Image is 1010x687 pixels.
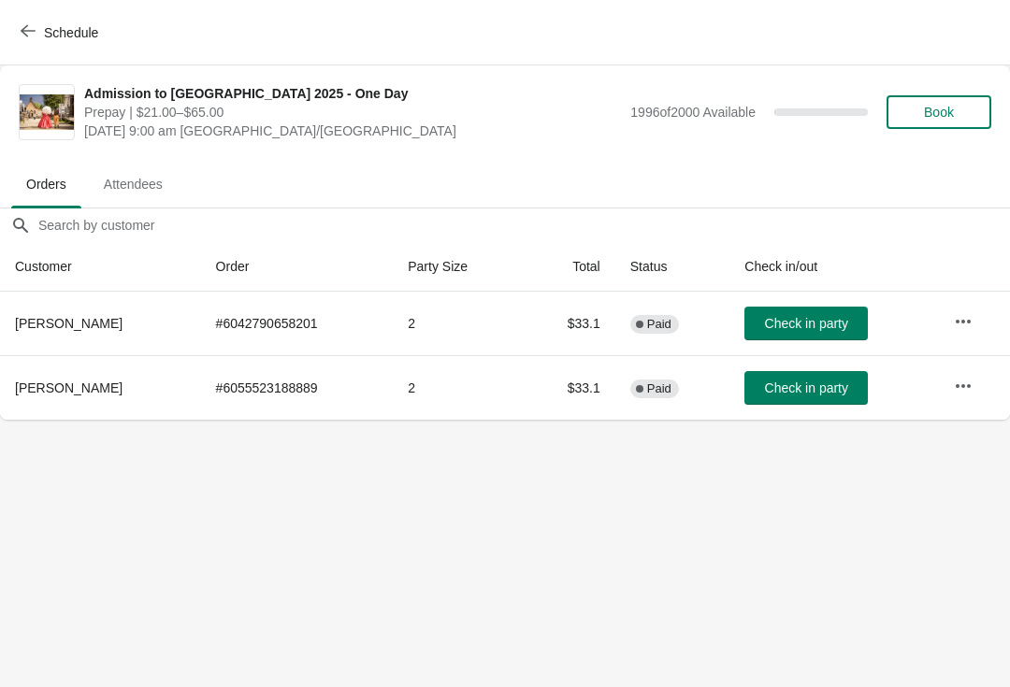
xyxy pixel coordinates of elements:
span: [PERSON_NAME] [15,316,123,331]
button: Book [887,95,991,129]
span: 1996 of 2000 Available [630,105,756,120]
button: Schedule [9,16,113,50]
td: $33.1 [524,292,615,355]
button: Check in party [744,371,868,405]
td: # 6042790658201 [201,292,394,355]
span: Book [924,105,954,120]
img: Admission to Barkerville 2025 - One Day [20,94,74,131]
span: Paid [647,381,671,396]
th: Party Size [393,242,524,292]
th: Status [615,242,730,292]
th: Order [201,242,394,292]
span: Admission to [GEOGRAPHIC_DATA] 2025 - One Day [84,84,621,103]
th: Check in/out [729,242,939,292]
td: $33.1 [524,355,615,420]
span: Paid [647,317,671,332]
span: Prepay | $21.00–$65.00 [84,103,621,122]
span: [PERSON_NAME] [15,380,123,395]
span: Attendees [89,167,178,201]
span: Schedule [44,25,98,40]
button: Check in party [744,307,868,340]
span: Orders [11,167,81,201]
td: # 6055523188889 [201,355,394,420]
span: [DATE] 9:00 am [GEOGRAPHIC_DATA]/[GEOGRAPHIC_DATA] [84,122,621,140]
span: Check in party [765,380,848,395]
td: 2 [393,355,524,420]
td: 2 [393,292,524,355]
input: Search by customer [37,208,1010,242]
span: Check in party [765,316,848,331]
th: Total [524,242,615,292]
